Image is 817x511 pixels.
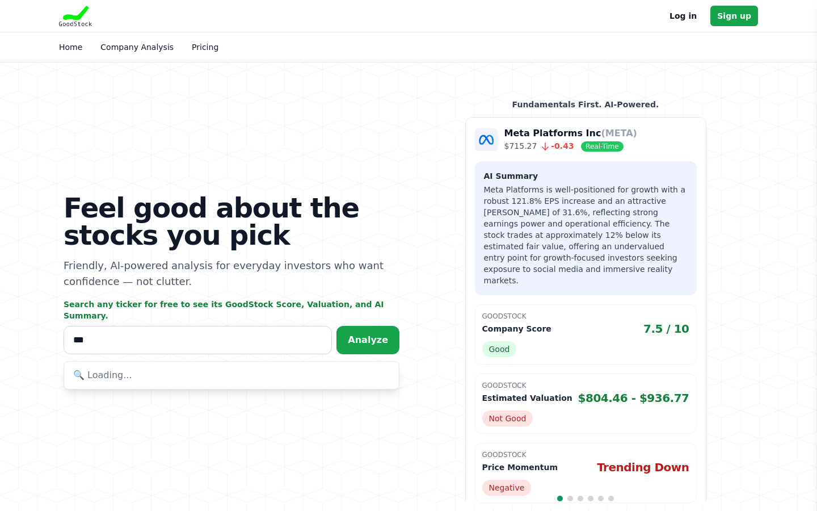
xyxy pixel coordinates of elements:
[581,141,623,152] span: Real-Time
[192,43,218,52] a: Pricing
[482,450,689,459] p: GoodStock
[601,128,637,139] span: (META)
[598,496,604,501] span: Go to slide 5
[59,6,92,26] img: Goodstock Logo
[482,341,517,357] span: Good
[348,334,388,345] span: Analyze
[336,326,399,354] button: Analyze
[504,127,637,140] p: Meta Platforms Inc
[482,480,532,496] span: Negative
[643,321,689,337] span: 7.5 / 10
[608,496,614,501] span: Go to slide 6
[710,6,758,26] a: Sign up
[578,496,583,501] span: Go to slide 3
[504,140,637,152] p: $715.27
[100,43,174,52] a: Company Analysis
[482,462,558,473] p: Price Momentum
[64,362,399,389] div: 🔍 Loading...
[475,128,498,151] img: Company Logo
[482,392,572,404] p: Estimated Valuation
[578,390,689,406] span: $804.46 - $936.77
[64,258,399,290] p: Friendly, AI-powered analysis for everyday investors who want confidence — not clutter.
[484,184,688,286] p: Meta Platforms is well-positioned for growth with a robust 121.8% EPS increase and an attractive ...
[482,312,689,321] p: GoodStock
[59,43,82,52] a: Home
[567,496,573,501] span: Go to slide 2
[64,299,399,321] p: Search any ticker for free to see its GoodStock Score, Valuation, and AI Summary.
[482,323,551,334] p: Company Score
[482,381,689,390] p: GoodStock
[64,194,399,249] h1: Feel good about the stocks you pick
[484,170,688,182] h3: AI Summary
[557,496,563,501] span: Go to slide 1
[537,141,574,150] span: -0.43
[669,9,697,23] a: Log in
[597,459,689,475] span: Trending Down
[482,411,533,426] span: Not Good
[588,496,593,501] span: Go to slide 4
[465,99,706,110] p: Fundamentals First. AI-Powered.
